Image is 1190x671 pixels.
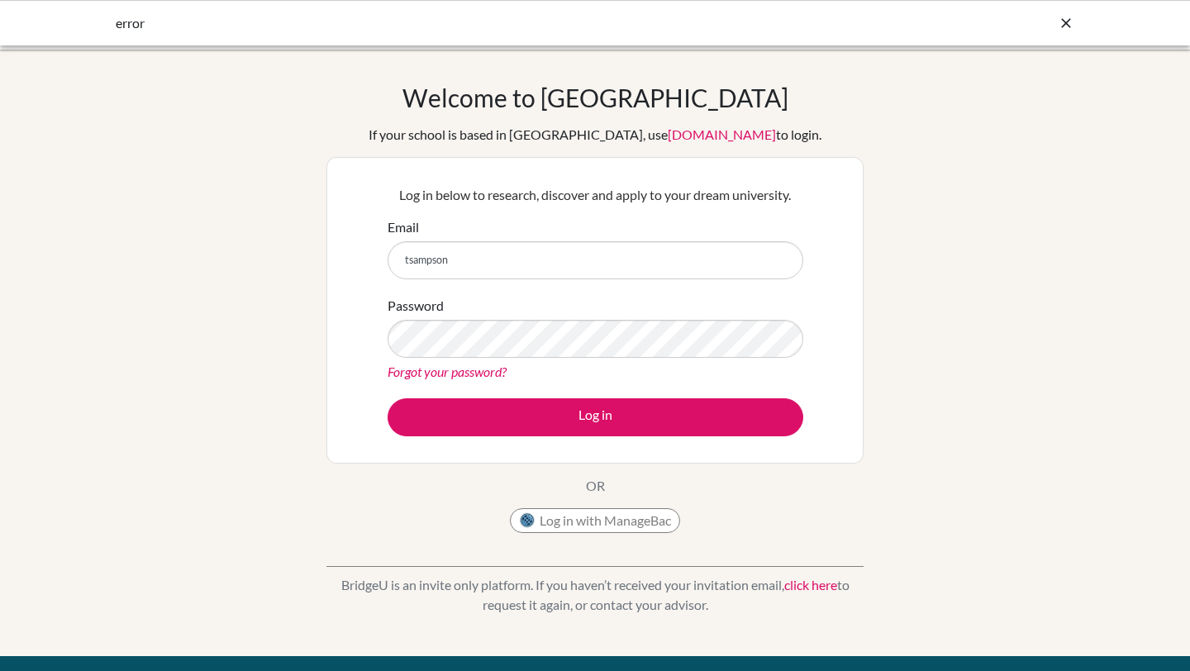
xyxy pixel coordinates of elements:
[668,126,776,142] a: [DOMAIN_NAME]
[586,476,605,496] p: OR
[388,364,507,379] a: Forgot your password?
[326,575,864,615] p: BridgeU is an invite only platform. If you haven’t received your invitation email, to request it ...
[388,398,803,436] button: Log in
[510,508,680,533] button: Log in with ManageBac
[116,13,826,33] div: error
[388,185,803,205] p: Log in below to research, discover and apply to your dream university.
[784,577,837,592] a: click here
[388,296,444,316] label: Password
[402,83,788,112] h1: Welcome to [GEOGRAPHIC_DATA]
[388,217,419,237] label: Email
[369,125,821,145] div: If your school is based in [GEOGRAPHIC_DATA], use to login.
